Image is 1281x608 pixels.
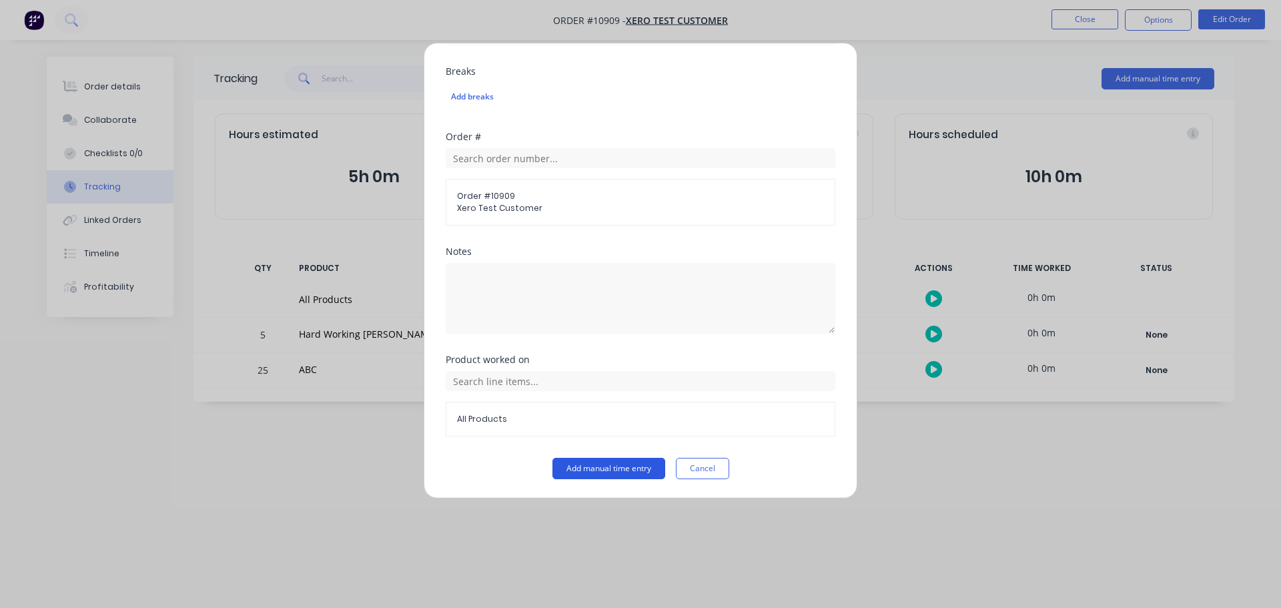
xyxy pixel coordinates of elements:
div: Breaks [446,67,835,76]
input: Search line items... [446,371,835,391]
button: Cancel [676,458,729,479]
input: Search order number... [446,148,835,168]
span: Order # 10909 [457,190,824,202]
button: Add manual time entry [552,458,665,479]
div: Order # [446,132,835,141]
span: All Products [457,413,824,425]
span: Xero Test Customer [457,202,824,214]
div: Add breaks [451,88,830,105]
div: Product worked on [446,355,835,364]
div: Notes [446,247,835,256]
